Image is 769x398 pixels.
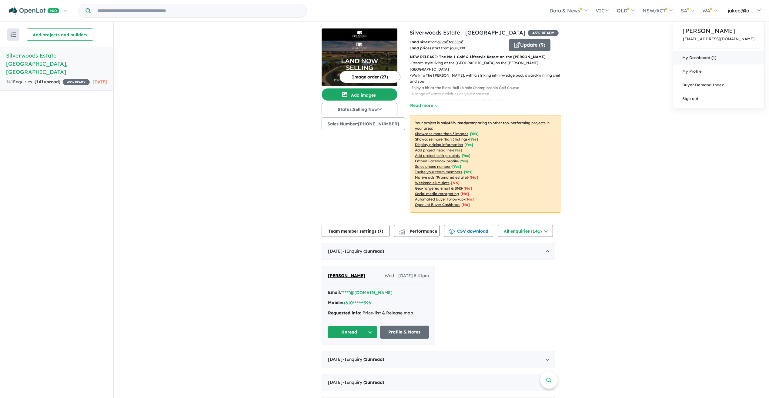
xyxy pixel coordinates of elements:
img: bar-chart.svg [399,231,405,234]
span: [ Yes ] [460,159,468,163]
button: Sales Number:[PHONE_NUMBER] [322,118,405,130]
sup: 2 [447,39,449,43]
div: [DATE] [322,243,555,260]
u: Invite your team members [415,170,462,174]
div: 141 Enquir ies [6,78,90,86]
span: Wed - [DATE] 5:41pm [385,272,429,280]
strong: ( unread) [363,357,384,362]
b: Land sizes [410,40,429,44]
a: Silverwoods Estate - [GEOGRAPHIC_DATA] [410,29,525,36]
button: Status:Selling Now [322,103,397,115]
button: Add images [322,88,397,101]
p: Your project is only comparing to other top-performing projects in your area: - - - - - - - - - -... [410,115,561,213]
u: Showcase more than 3 listings [415,137,468,141]
button: Team member settings (7) [322,225,390,237]
a: Sign out [673,92,764,105]
u: Embed Facebook profile [415,159,458,163]
span: [No] [465,197,474,201]
img: Silverwoods Estate - Yarrawonga Logo [324,31,395,38]
u: Showcase more than 3 images [415,131,468,136]
a: [EMAIL_ADDRESS][DOMAIN_NAME] [683,37,754,41]
u: Automated buyer follow-up [415,197,464,201]
span: [ Yes ] [453,148,462,152]
a: [PERSON_NAME] [328,272,365,280]
button: Read more [410,102,438,109]
img: Openlot PRO Logo White [9,7,59,15]
span: - 1 Enquir y [343,380,384,385]
button: CSV download [444,225,493,237]
button: Unread [328,326,377,339]
span: 45 % READY [63,79,90,85]
b: Land prices [410,46,431,50]
button: Image order (27) [339,71,400,83]
span: 1 [365,380,367,385]
input: Try estate name, suburb, builder or developer [92,4,306,17]
span: My Profile [682,69,702,74]
u: Social media retargeting [415,191,459,196]
p: - Enjoy a hit at the Black Bull 18 hole Championship Golf Course [410,85,566,91]
img: line-chart.svg [399,229,405,232]
span: [PERSON_NAME] [328,273,365,278]
span: 7 [379,228,382,234]
p: start from [410,45,504,51]
a: [PERSON_NAME] [683,26,754,35]
u: 399 m [438,40,449,44]
span: 1 [365,357,367,362]
a: Profile & Notes [380,326,429,339]
sup: 2 [462,39,463,43]
p: - A range of water activities on your doorstep [410,91,566,97]
span: to [449,40,463,44]
span: jakeb@lo... [728,8,753,14]
img: sort.svg [10,32,16,37]
button: Update (9) [509,39,550,51]
h5: Silverwoods Estate - [GEOGRAPHIC_DATA] , [GEOGRAPHIC_DATA] [6,51,107,76]
span: [ Yes ] [452,164,461,169]
span: - 1 Enquir y [343,357,384,362]
strong: Requested info: [328,310,361,316]
img: download icon [449,229,455,235]
span: [No] [461,202,470,207]
span: [ Yes ] [462,153,470,158]
u: Native ads (Promoted estate) [415,175,468,180]
span: [ Yes ] [464,170,473,174]
span: 141 [36,79,44,85]
div: [DATE] [322,351,555,368]
span: [DATE] [93,79,107,85]
span: 45 % READY [528,30,559,36]
span: - 1 Enquir y [343,248,384,254]
span: [No] [463,186,472,191]
span: [No] [460,191,469,196]
u: OpenLot Buyer Cashback [415,202,460,207]
p: from [410,39,504,45]
div: Price-list & Release map [328,310,429,317]
span: 1 [365,248,367,254]
u: Weekend eDM slots [415,181,450,185]
span: [No] [470,175,478,180]
u: $ 308,000 [450,46,465,50]
strong: ( unread) [363,380,384,385]
button: Add projects and builders [27,28,93,41]
p: - Resort-style living at the [GEOGRAPHIC_DATA] on the [PERSON_NAME][GEOGRAPHIC_DATA] [410,60,566,72]
strong: Email: [328,290,341,295]
b: 45 % ready [448,121,468,125]
div: [DATE] [322,374,555,391]
u: Display pricing information [415,142,463,147]
span: [No] [451,181,460,185]
p: - Walk to The [PERSON_NAME], with a striking infinity-edge pool, award-winning chef and spa [410,72,566,85]
a: Silverwoods Estate - Yarrawonga LogoSilverwoods Estate - Yarrawonga [322,28,397,86]
a: Buyer Demand Index [673,78,764,92]
span: [ Yes ] [470,131,479,136]
p: - 5-minutes from the established [GEOGRAPHIC_DATA] [410,97,566,103]
strong: ( unread) [363,248,384,254]
img: Silverwoods Estate - Yarrawonga [322,41,397,86]
span: [ Yes ] [469,137,478,141]
a: My Dashboard (1) [673,51,764,65]
span: [ Yes ] [464,142,473,147]
button: Performance [394,225,440,237]
button: All enquiries (141) [498,225,553,237]
u: 858 m [452,40,463,44]
u: Add project selling-points [415,153,460,158]
a: My Profile [673,65,764,78]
